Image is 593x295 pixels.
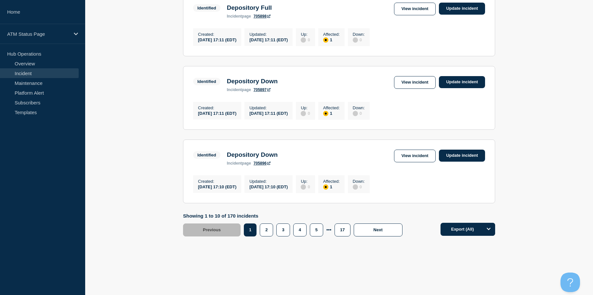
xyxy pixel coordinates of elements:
[198,37,236,42] div: [DATE] 17:11 (EDT)
[353,37,365,43] div: 0
[441,223,495,236] button: Export (All)
[7,31,70,37] p: ATM Status Page
[482,223,495,236] button: Options
[183,213,406,219] p: Showing 1 to 10 of 170 incidents
[227,78,278,85] h3: Depository Down
[249,105,288,110] p: Updated :
[353,179,365,184] p: Down :
[183,223,241,236] button: Previous
[353,37,358,43] div: disabled
[254,161,270,166] a: 705896
[193,151,220,159] span: Identified
[227,87,242,92] span: incident
[323,37,328,43] div: affected
[276,223,290,236] button: 3
[323,37,340,43] div: 1
[301,110,310,116] div: 0
[560,273,580,292] iframe: Help Scout Beacon - Open
[227,87,251,92] p: page
[254,87,270,92] a: 705897
[198,105,236,110] p: Created :
[353,105,365,110] p: Down :
[323,111,328,116] div: affected
[301,105,310,110] p: Up :
[354,223,402,236] button: Next
[198,32,236,37] p: Created :
[323,32,340,37] p: Affected :
[323,105,340,110] p: Affected :
[203,227,221,232] span: Previous
[301,179,310,184] p: Up :
[323,110,340,116] div: 1
[353,184,365,190] div: 0
[323,179,340,184] p: Affected :
[301,111,306,116] div: disabled
[301,37,306,43] div: disabled
[353,184,358,190] div: disabled
[227,4,272,11] h3: Depository Full
[227,161,251,166] p: page
[198,110,236,116] div: [DATE] 17:11 (EDT)
[301,184,310,190] div: 0
[193,78,220,85] span: Identified
[249,32,288,37] p: Updated :
[323,184,328,190] div: affected
[293,223,307,236] button: 4
[227,161,242,166] span: incident
[394,76,436,89] a: View incident
[249,184,288,189] div: [DATE] 17:10 (EDT)
[301,184,306,190] div: disabled
[260,223,273,236] button: 2
[227,151,278,158] h3: Depository Down
[227,14,251,19] p: page
[335,223,350,236] button: 17
[394,150,436,162] a: View incident
[353,111,358,116] div: disabled
[193,4,220,12] span: Identified
[249,110,288,116] div: [DATE] 17:11 (EDT)
[198,179,236,184] p: Created :
[353,110,365,116] div: 0
[249,179,288,184] p: Updated :
[394,3,436,15] a: View incident
[198,184,236,189] div: [DATE] 17:10 (EDT)
[301,37,310,43] div: 0
[374,227,383,232] span: Next
[249,37,288,42] div: [DATE] 17:11 (EDT)
[254,14,270,19] a: 705898
[244,223,257,236] button: 1
[439,150,485,162] a: Update incident
[310,223,323,236] button: 5
[301,32,310,37] p: Up :
[227,14,242,19] span: incident
[439,3,485,15] a: Update incident
[353,32,365,37] p: Down :
[323,184,340,190] div: 1
[439,76,485,88] a: Update incident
